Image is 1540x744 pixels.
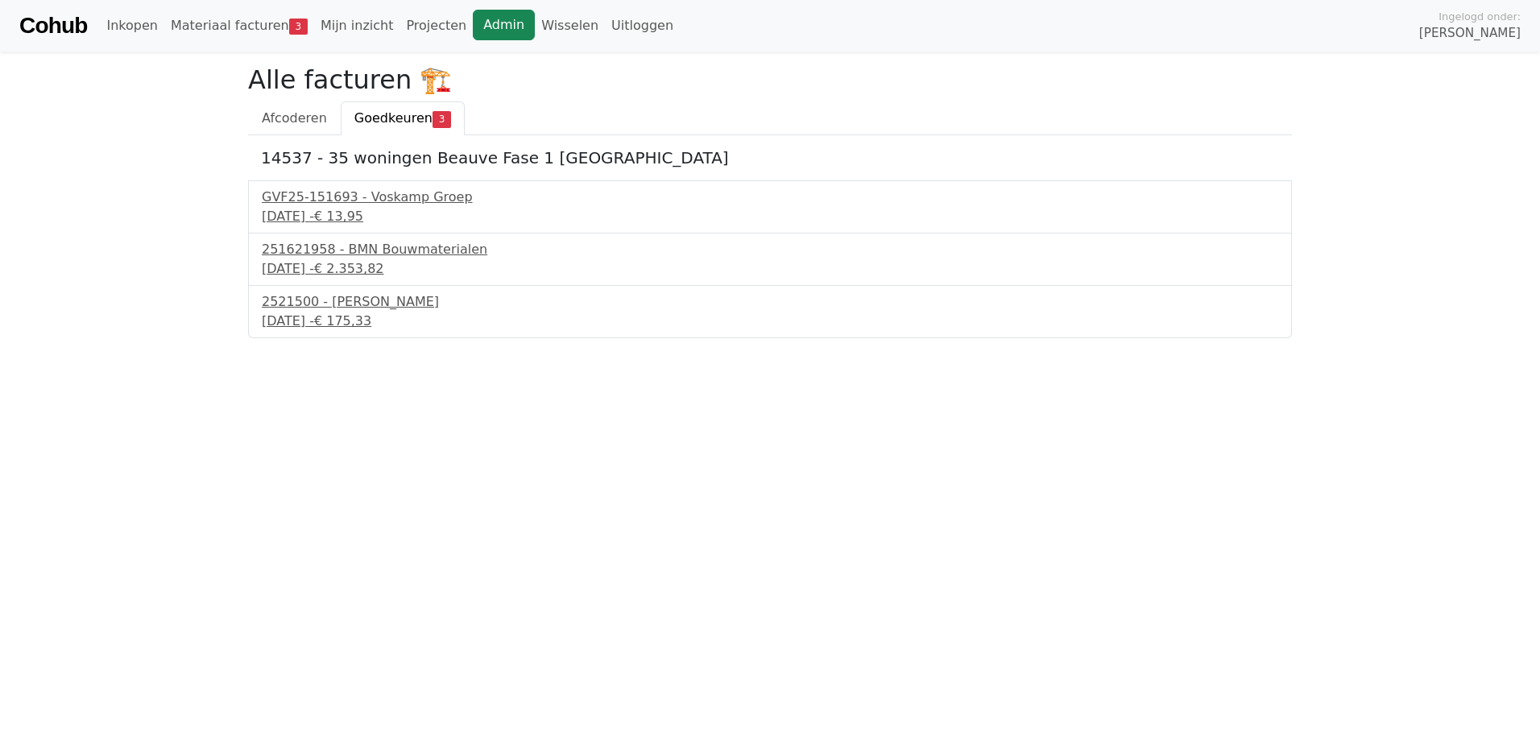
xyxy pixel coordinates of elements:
[399,10,473,42] a: Projecten
[262,207,1278,226] div: [DATE] -
[100,10,164,42] a: Inkopen
[314,10,400,42] a: Mijn inzicht
[535,10,605,42] a: Wisselen
[354,110,433,126] span: Goedkeuren
[433,111,451,127] span: 3
[314,209,363,224] span: € 13,95
[262,188,1278,226] a: GVF25-151693 - Voskamp Groep[DATE] -€ 13,95
[314,313,371,329] span: € 175,33
[19,6,87,45] a: Cohub
[262,259,1278,279] div: [DATE] -
[473,10,535,40] a: Admin
[262,292,1278,312] div: 2521500 - [PERSON_NAME]
[248,64,1292,95] h2: Alle facturen 🏗️
[262,292,1278,331] a: 2521500 - [PERSON_NAME][DATE] -€ 175,33
[248,101,341,135] a: Afcoderen
[289,19,308,35] span: 3
[261,148,1279,167] h5: 14537 - 35 woningen Beauve Fase 1 [GEOGRAPHIC_DATA]
[262,240,1278,279] a: 251621958 - BMN Bouwmaterialen[DATE] -€ 2.353,82
[314,261,384,276] span: € 2.353,82
[1419,24,1521,43] span: [PERSON_NAME]
[262,240,1278,259] div: 251621958 - BMN Bouwmaterialen
[262,312,1278,331] div: [DATE] -
[262,110,327,126] span: Afcoderen
[341,101,465,135] a: Goedkeuren3
[262,188,1278,207] div: GVF25-151693 - Voskamp Groep
[1439,9,1521,24] span: Ingelogd onder:
[164,10,314,42] a: Materiaal facturen3
[605,10,680,42] a: Uitloggen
